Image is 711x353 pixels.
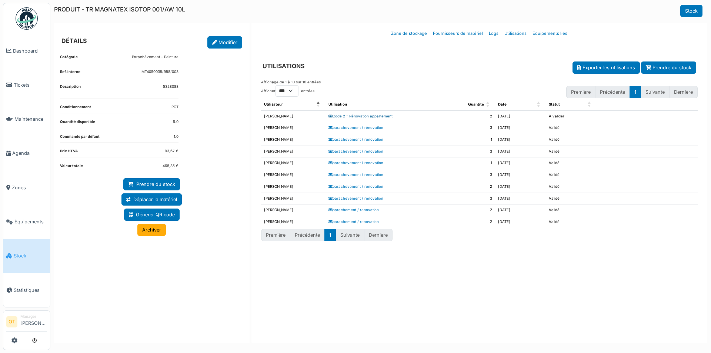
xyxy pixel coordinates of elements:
[495,122,546,134] td: [DATE]
[546,134,597,146] td: Validé
[3,239,50,273] a: Stock
[132,54,178,60] dd: Parachèvement - Peinture
[3,102,50,136] a: Maintenance
[16,7,38,30] img: Badge_color-CXgf-gQk.svg
[388,25,430,42] a: Zone de stockage
[121,193,182,206] a: Déplacer le matériel
[328,137,383,141] a: parachèvement / rénovation
[328,114,393,118] a: Code 2 - Rénovation appartement
[546,204,597,216] td: Validé
[60,54,78,63] dt: Catégorie
[13,47,47,54] span: Dashboard
[328,208,379,212] a: parachement / renovation
[546,122,597,134] td: Validé
[6,316,17,327] li: OT
[174,134,178,140] dd: 1.0
[123,178,180,190] a: Prendre du stock
[261,146,326,157] td: [PERSON_NAME]
[328,220,379,224] a: parachement / renovation
[445,134,495,146] td: 1
[264,102,283,106] span: Utilisateur
[530,25,570,42] a: Equipements liés
[495,181,546,193] td: [DATE]
[263,63,304,70] h6: UTILISATIONS
[60,119,95,128] dt: Quantité disponible
[328,126,383,130] a: parachèvement / rénovation
[680,5,702,17] a: Stock
[445,169,495,181] td: 3
[317,99,321,110] span: Utilisateur: Activate to invert sorting
[124,209,180,221] a: Générer QR code
[445,193,495,204] td: 3
[495,193,546,204] td: [DATE]
[498,102,507,106] span: Date
[537,99,541,110] span: Date: Activate to sort
[495,204,546,216] td: [DATE]
[261,169,326,181] td: [PERSON_NAME]
[14,81,47,89] span: Tickets
[60,163,83,172] dt: Valeur totale
[546,169,597,181] td: Validé
[261,110,326,122] td: [PERSON_NAME]
[60,134,100,143] dt: Commande par défaut
[328,161,383,165] a: parachevement / renovation
[486,25,501,42] a: Logs
[3,170,50,204] a: Zones
[495,146,546,157] td: [DATE]
[324,229,336,241] button: 1
[588,99,592,110] span: Statut: Activate to sort
[261,181,326,193] td: [PERSON_NAME]
[546,157,597,169] td: Validé
[14,252,47,259] span: Stock
[546,146,597,157] td: Validé
[14,116,47,123] span: Maintenance
[566,86,698,98] nav: pagination
[3,34,50,68] a: Dashboard
[12,184,47,191] span: Zones
[328,102,347,106] span: Utilisation
[445,181,495,193] td: 2
[546,110,597,122] td: À valider
[141,69,178,75] dd: MT4050039/998/003
[14,287,47,294] span: Statistiques
[3,204,50,239] a: Équipements
[3,273,50,307] a: Statistiques
[501,25,530,42] a: Utilisations
[430,25,486,42] a: Fournisseurs de matériel
[163,163,178,169] dd: 468,35 €
[3,68,50,102] a: Tickets
[60,84,81,99] dt: Description
[173,119,178,125] dd: 5.0
[468,102,484,106] span: Quantité
[163,84,178,90] p: 5328088
[60,149,78,157] dt: Prix HTVA
[546,216,597,228] td: Validé
[261,80,321,85] div: Affichage de 1 à 10 sur 10 entrées
[261,204,326,216] td: [PERSON_NAME]
[328,196,383,200] a: parachevement / renovation
[20,314,47,330] li: [PERSON_NAME]
[276,85,298,97] select: Afficherentrées
[546,181,597,193] td: Validé
[261,122,326,134] td: [PERSON_NAME]
[3,136,50,170] a: Agenda
[261,85,314,97] label: Afficher entrées
[495,110,546,122] td: [DATE]
[14,218,47,225] span: Équipements
[495,169,546,181] td: [DATE]
[261,157,326,169] td: [PERSON_NAME]
[12,150,47,157] span: Agenda
[60,69,80,78] dt: Ref. interne
[641,61,696,74] a: Prendre du stock
[171,104,178,110] dd: POT
[328,184,383,189] a: parachevement / renovation
[54,6,185,13] h6: PRODUIT - TR MAGNATEX ISOTOP 001/AW 10L
[445,204,495,216] td: 2
[137,224,166,236] a: Archiver
[495,216,546,228] td: [DATE]
[549,102,560,106] span: Statut
[445,110,495,122] td: 2
[261,193,326,204] td: [PERSON_NAME]
[573,61,640,74] button: Exporter les utilisations
[495,134,546,146] td: [DATE]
